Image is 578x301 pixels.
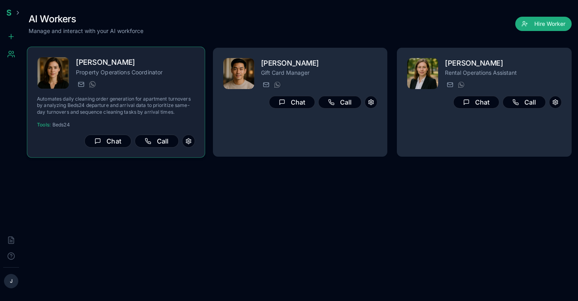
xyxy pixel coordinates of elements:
[445,58,562,69] h2: [PERSON_NAME]
[453,96,499,109] button: Chat
[76,80,85,89] button: Send email to matilda.lemieux@getspinnable.ai
[37,57,69,89] img: Matilda Lemieux
[87,80,97,89] button: WhatsApp
[29,27,143,35] p: Manage and interact with your AI workforce
[503,96,546,109] button: Call
[6,8,12,17] span: S
[515,21,572,29] a: Hire Worker
[458,82,464,88] img: WhatsApp
[318,96,361,109] button: Call
[76,68,195,76] p: Property Operations Coordinator
[445,69,562,77] p: Rental Operations Assistant
[515,17,572,31] button: Hire Worker
[272,80,282,89] button: WhatsApp
[261,58,378,69] h2: [PERSON_NAME]
[84,135,131,148] button: Chat
[10,278,13,284] span: J
[274,82,280,88] img: WhatsApp
[52,122,70,128] span: Beds24
[456,80,466,89] button: WhatsApp
[269,96,315,109] button: Chat
[445,80,454,89] button: Send email to freya.costa@getspinnable.ai
[261,69,378,77] p: Gift Card Manager
[37,96,195,115] p: Automates daily cleaning order generation for apartment turnovers by analyzing Beds24 departure a...
[37,122,51,128] span: Tools:
[4,274,18,288] button: J
[223,58,254,89] img: Rafael Salem
[135,135,179,148] button: Call
[407,58,438,89] img: Freya Costa
[89,81,96,87] img: WhatsApp
[76,57,195,68] h2: [PERSON_NAME]
[29,13,143,25] h1: AI Workers
[261,80,271,89] button: Send email to rafael.salem@getspinnable.ai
